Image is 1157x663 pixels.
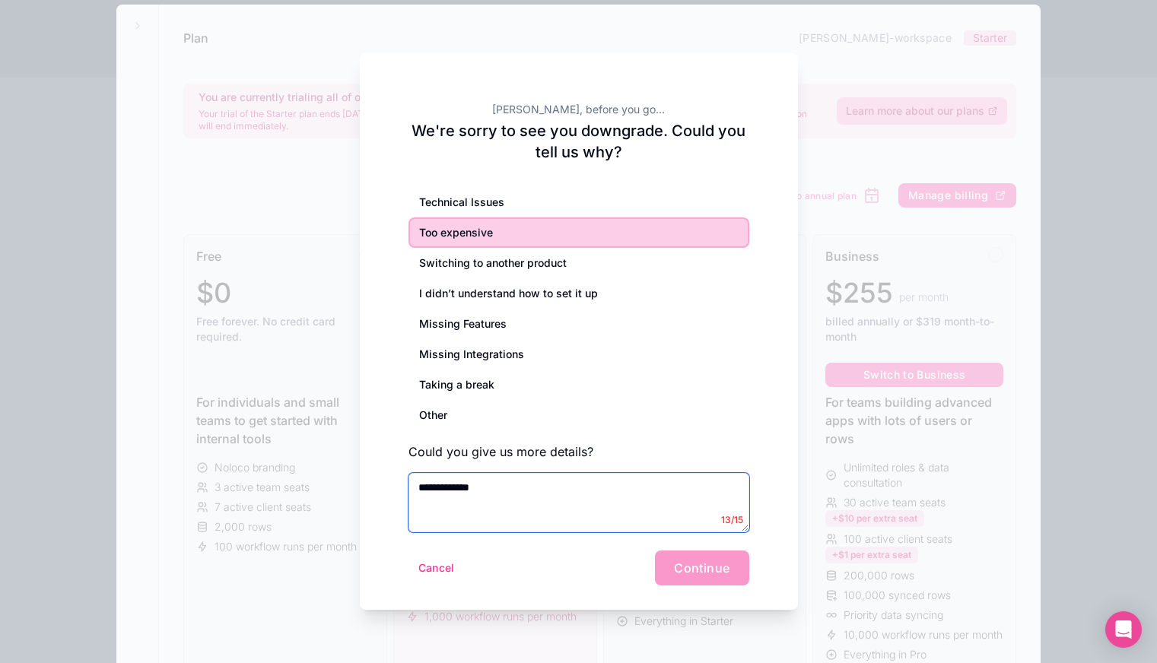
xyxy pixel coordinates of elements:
div: Too expensive [408,217,749,248]
h2: We're sorry to see you downgrade. Could you tell us why? [408,120,749,163]
div: Switching to another product [408,248,749,278]
div: Missing Features [408,309,749,339]
div: Other [408,400,749,430]
h2: [PERSON_NAME], before you go... [408,102,749,117]
div: I didn’t understand how to set it up [408,278,749,309]
button: Cancel [408,556,465,580]
div: Technical Issues [408,187,749,217]
div: Taking a break [408,370,749,400]
h3: Could you give us more details? [408,443,749,461]
div: Missing Integrations [408,339,749,370]
div: Open Intercom Messenger [1105,611,1142,648]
